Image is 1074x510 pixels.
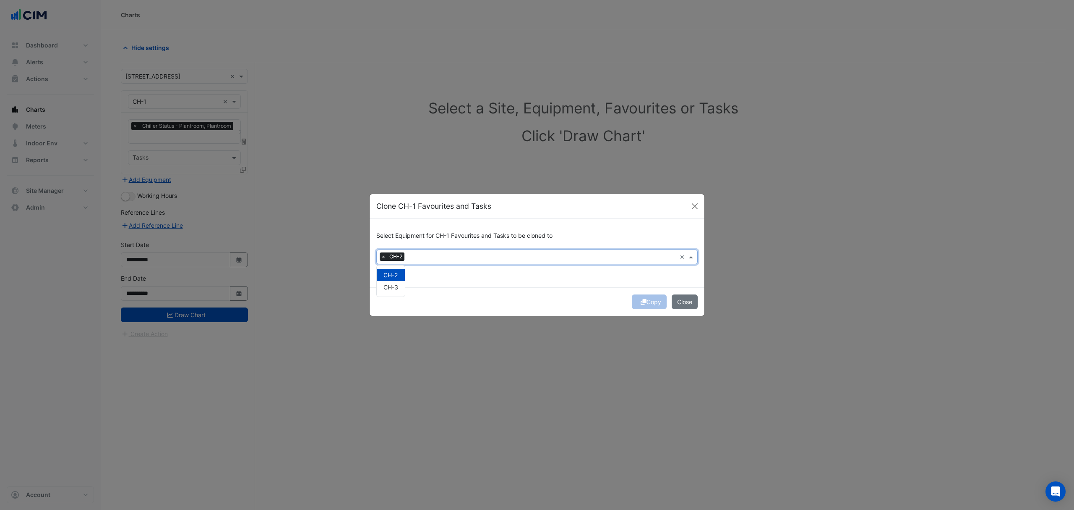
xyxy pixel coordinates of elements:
[1045,481,1066,502] div: Open Intercom Messenger
[383,284,398,291] span: CH-3
[376,201,491,212] h5: Clone CH-1 Favourites and Tasks
[387,252,404,261] span: CH-2
[376,232,698,239] h6: Select Equipment for CH-1 Favourites and Tasks to be cloned to
[376,264,402,274] button: Select All
[377,266,405,297] div: Options List
[383,271,398,279] span: CH-2
[680,252,687,261] span: Clear
[380,252,387,261] span: ×
[688,200,701,213] button: Close
[672,294,698,309] button: Close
